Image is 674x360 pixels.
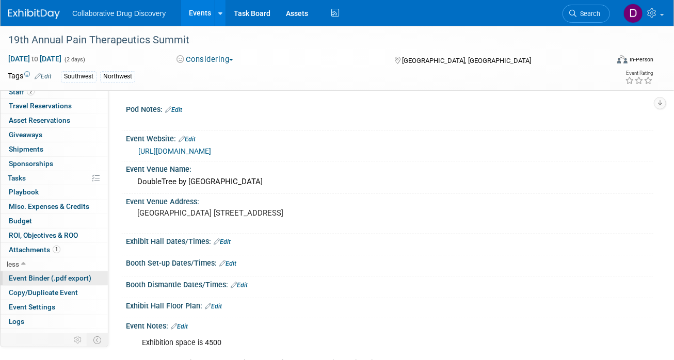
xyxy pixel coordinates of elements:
[72,9,166,18] span: Collaborative Drug Discovery
[9,202,89,210] span: Misc. Expenses & Credits
[138,147,211,155] a: [URL][DOMAIN_NAME]
[402,57,531,64] span: [GEOGRAPHIC_DATA], [GEOGRAPHIC_DATA]
[214,238,231,246] a: Edit
[9,88,35,96] span: Staff
[1,257,108,271] a: less
[9,274,91,282] span: Event Binder (.pdf export)
[1,300,108,314] a: Event Settings
[87,333,108,347] td: Toggle Event Tabs
[53,246,60,253] span: 1
[219,260,236,267] a: Edit
[7,260,19,268] span: less
[9,317,24,325] span: Logs
[30,55,40,63] span: to
[61,71,97,82] div: Southwest
[8,174,26,182] span: Tasks
[126,102,653,115] div: Pod Notes:
[126,131,653,144] div: Event Website:
[126,298,653,312] div: Exhibit Hall Floor Plan:
[1,271,108,285] a: Event Binder (.pdf export)
[9,288,78,297] span: Copy/Duplicate Event
[134,174,646,190] div: DoubleTree by [GEOGRAPHIC_DATA]
[1,157,108,171] a: Sponsorships
[126,161,653,174] div: Event Venue Name:
[126,318,653,332] div: Event Notes:
[126,277,653,290] div: Booth Dismantle Dates/Times:
[27,88,35,95] span: 2
[9,246,60,254] span: Attachments
[9,188,39,196] span: Playbook
[179,136,196,143] a: Edit
[1,113,108,127] a: Asset Reservations
[623,4,643,23] img: Daniel Castro
[63,56,85,63] span: (2 days)
[1,228,108,242] a: ROI, Objectives & ROO
[625,71,653,76] div: Event Rating
[165,106,182,113] a: Edit
[9,130,42,139] span: Giveaways
[559,54,654,69] div: Event Format
[8,71,52,83] td: Tags
[9,332,49,340] span: Delete Event
[9,217,32,225] span: Budget
[1,99,108,113] a: Travel Reservations
[8,54,62,63] span: [DATE] [DATE]
[171,323,188,330] a: Edit
[9,303,55,311] span: Event Settings
[100,71,135,82] div: Northwest
[1,200,108,214] a: Misc. Expenses & Credits
[5,31,598,50] div: 19th Annual Pain Therapeutics Summit
[1,85,108,99] a: Staff2
[576,10,600,18] span: Search
[173,54,237,65] button: Considering
[9,145,43,153] span: Shipments
[1,214,108,228] a: Budget
[1,329,108,343] a: Delete Event
[126,255,653,269] div: Booth Set-up Dates/Times:
[35,73,52,80] a: Edit
[1,185,108,199] a: Playbook
[9,116,70,124] span: Asset Reservations
[9,231,78,239] span: ROI, Objectives & ROO
[617,55,628,63] img: Format-Inperson.png
[8,9,60,19] img: ExhibitDay
[629,56,653,63] div: In-Person
[231,282,248,289] a: Edit
[69,333,87,347] td: Personalize Event Tab Strip
[1,315,108,329] a: Logs
[9,159,53,168] span: Sponsorships
[126,234,653,247] div: Exhibit Hall Dates/Times:
[1,286,108,300] a: Copy/Duplicate Event
[1,128,108,142] a: Giveaways
[137,208,334,218] pre: [GEOGRAPHIC_DATA] [STREET_ADDRESS]
[1,171,108,185] a: Tasks
[1,142,108,156] a: Shipments
[563,5,610,23] a: Search
[1,243,108,257] a: Attachments1
[126,194,653,207] div: Event Venue Address:
[205,303,222,310] a: Edit
[9,102,72,110] span: Travel Reservations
